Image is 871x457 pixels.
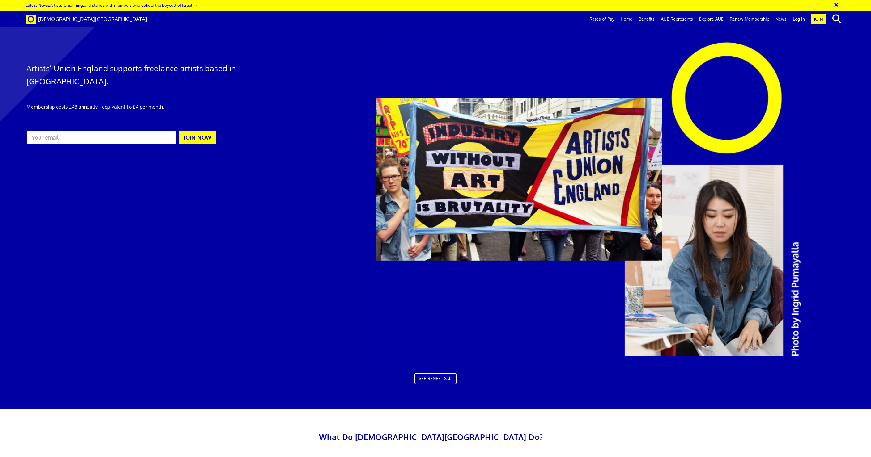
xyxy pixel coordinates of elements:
a: Log in [790,11,808,27]
a: Brand [DEMOGRAPHIC_DATA][GEOGRAPHIC_DATA] [22,11,152,27]
button: search [827,12,846,25]
h1: Artists’ Union England supports freelance artists based in [GEOGRAPHIC_DATA]. [26,62,293,88]
a: Explore AUE [696,11,727,27]
a: Home [618,11,635,27]
a: AUE Represents [658,11,696,27]
button: JOIN NOW [179,131,216,144]
a: News [772,11,790,27]
span: [DEMOGRAPHIC_DATA][GEOGRAPHIC_DATA] [38,16,147,22]
a: Join [811,14,826,24]
strong: Latest News: [25,2,50,8]
p: Membership costs £48 annually – equivalent to £4 per month. [26,103,293,111]
a: Renew Membership [727,11,772,27]
a: Benefits [635,11,658,27]
a: Latest News:Artists’ Union England stands with members who uphold the boycott of Israel → [25,2,197,8]
a: SEE BENEFITS [414,373,457,384]
h2: What Do [DEMOGRAPHIC_DATA][GEOGRAPHIC_DATA] Do? [95,430,767,443]
a: Rates of Pay [586,11,618,27]
input: Your email [26,130,177,145]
